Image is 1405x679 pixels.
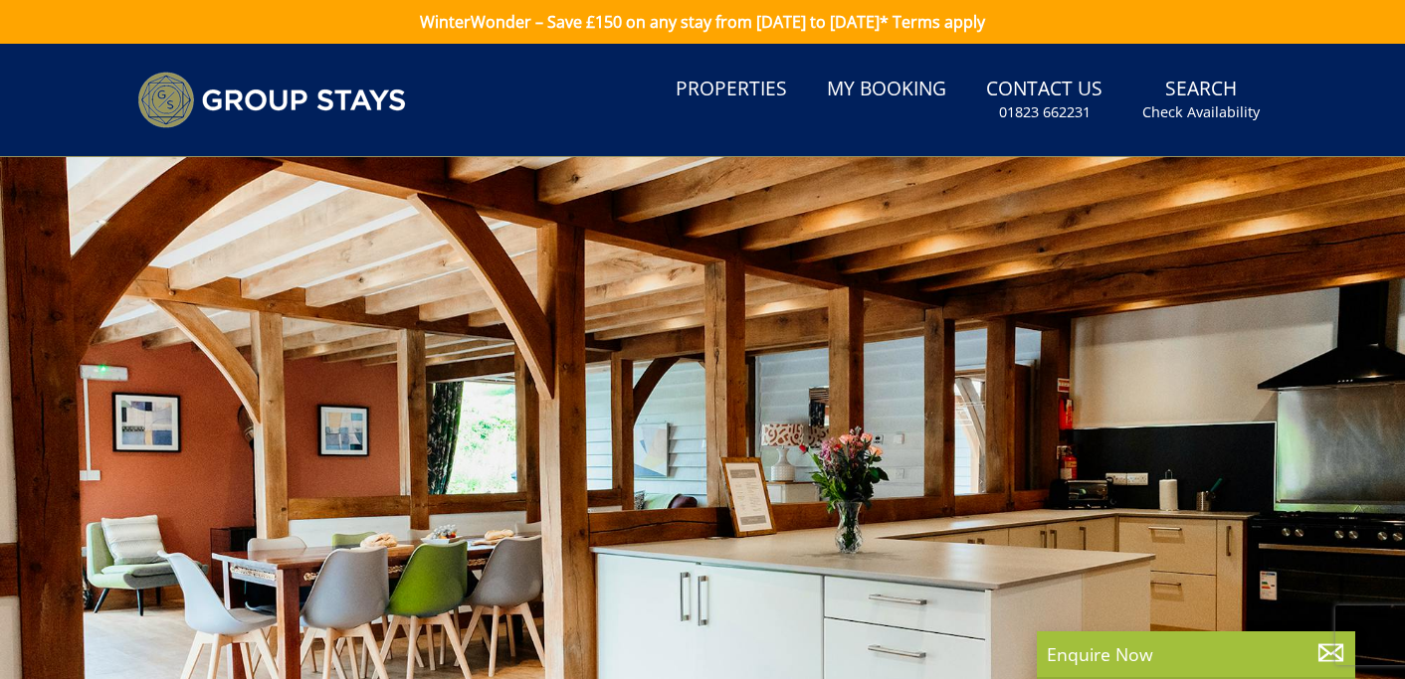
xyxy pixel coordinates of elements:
[978,68,1110,132] a: Contact Us01823 662231
[1142,102,1260,122] small: Check Availability
[137,72,406,128] img: Group Stays
[668,68,795,112] a: Properties
[1047,641,1345,667] p: Enquire Now
[819,68,954,112] a: My Booking
[1134,68,1268,132] a: SearchCheck Availability
[999,102,1091,122] small: 01823 662231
